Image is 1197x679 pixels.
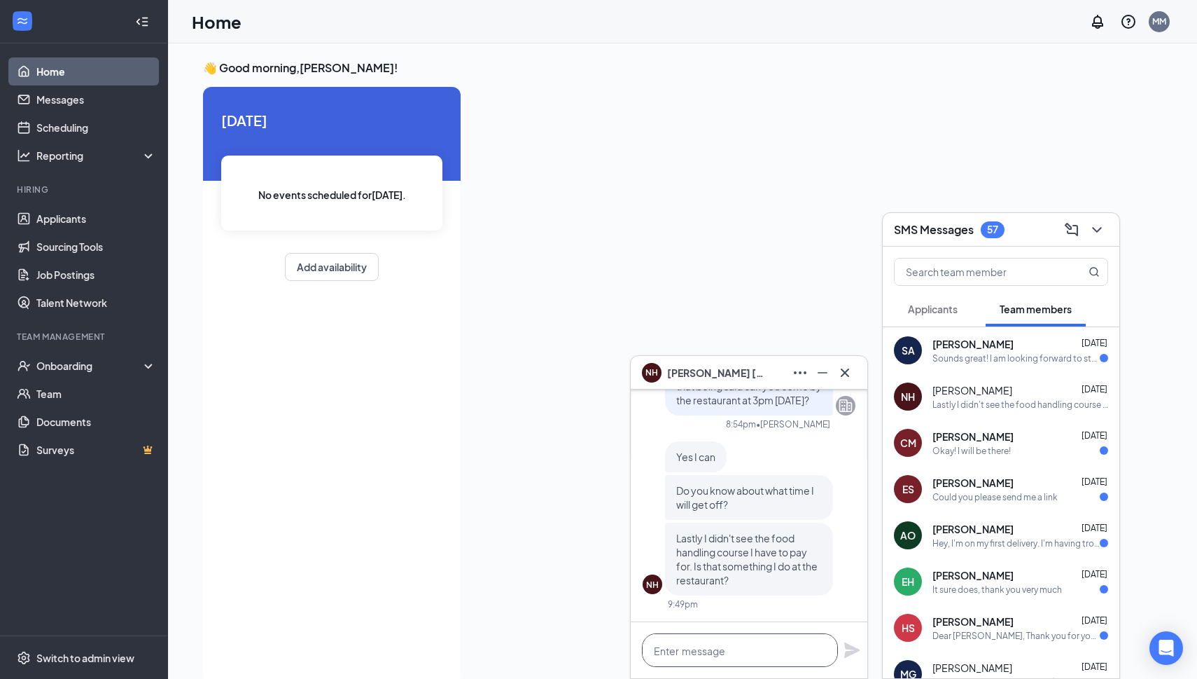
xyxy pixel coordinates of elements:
[36,289,156,317] a: Talent Network
[932,476,1014,490] span: [PERSON_NAME]
[285,253,379,281] button: Add availability
[894,222,974,238] h3: SMS Messages
[843,642,860,659] svg: Plane
[221,109,442,131] span: [DATE]
[932,383,1012,397] span: [PERSON_NAME]
[1088,221,1105,238] svg: ChevronDown
[36,233,156,261] a: Sourcing Tools
[1060,219,1083,241] button: ComposeMessage
[1081,615,1107,626] span: [DATE]
[1000,303,1072,315] span: Team members
[1081,384,1107,395] span: [DATE]
[932,352,1100,364] div: Sounds great! I am looking forward to start training [DATE]! Will I be able to pick up my daughte...
[17,331,153,343] div: Team Management
[1063,221,1080,238] svg: ComposeMessage
[36,205,156,233] a: Applicants
[932,630,1100,642] div: Dear [PERSON_NAME], Thank you for your interest in joining our team at [GEOGRAPHIC_DATA] and for ...
[36,651,134,665] div: Switch to admin view
[900,528,916,542] div: AO
[1152,15,1166,27] div: MM
[667,365,765,380] span: [PERSON_NAME] [PERSON_NAME]
[932,491,1058,503] div: Could you please send me a link
[932,445,1011,457] div: Okay! I will be there!
[1081,338,1107,348] span: [DATE]
[676,451,715,463] span: Yes I can
[902,343,915,357] div: SA
[932,399,1108,411] div: Lastly I didn't see the food handling course I have to pay for. Is that something I do at the res...
[811,362,834,384] button: Minimize
[36,380,156,408] a: Team
[932,661,1012,675] span: [PERSON_NAME]
[900,436,916,450] div: CM
[676,532,818,587] span: Lastly I didn't see the food handling course I have to pay for. Is that something I do at the res...
[792,364,808,381] svg: Ellipses
[932,522,1014,536] span: [PERSON_NAME]
[646,579,659,591] div: NH
[932,615,1014,629] span: [PERSON_NAME]
[837,397,854,414] svg: Company
[1081,476,1107,487] span: [DATE]
[676,484,814,511] span: Do you know about what time I will get off?
[192,10,241,34] h1: Home
[17,184,153,196] div: Hiring
[932,584,1062,596] div: It sure does, thank you very much
[15,14,29,28] svg: WorkstreamLogo
[1081,523,1107,533] span: [DATE]
[17,149,31,163] svg: Analysis
[932,568,1014,582] span: [PERSON_NAME]
[258,187,406,203] span: No events scheduled for [DATE] .
[789,362,811,384] button: Ellipses
[36,359,144,373] div: Onboarding
[17,359,31,373] svg: UserCheck
[36,261,156,289] a: Job Postings
[135,15,149,29] svg: Collapse
[36,149,157,163] div: Reporting
[1149,631,1183,665] div: Open Intercom Messenger
[1088,266,1100,277] svg: MagnifyingGlass
[668,598,698,610] div: 9:49pm
[895,259,1060,285] input: Search team member
[1089,13,1106,30] svg: Notifications
[1086,219,1108,241] button: ChevronDown
[17,651,31,665] svg: Settings
[1081,661,1107,672] span: [DATE]
[932,430,1014,444] span: [PERSON_NAME]
[36,57,156,85] a: Home
[932,537,1100,549] div: Hey, I'm on my first delivery. I'm having trouble taking off the emergency break.
[814,364,831,381] svg: Minimize
[756,418,830,430] span: • [PERSON_NAME]
[836,364,853,381] svg: Cross
[932,337,1014,351] span: [PERSON_NAME]
[726,418,756,430] div: 8:54pm
[908,303,958,315] span: Applicants
[36,408,156,436] a: Documents
[1120,13,1137,30] svg: QuestionInfo
[36,114,156,142] a: Scheduling
[834,362,856,384] button: Cross
[203,60,1162,76] h3: 👋 Good morning, [PERSON_NAME] !
[36,436,156,464] a: SurveysCrown
[1081,430,1107,441] span: [DATE]
[902,575,914,589] div: EH
[987,224,998,235] div: 57
[901,390,915,404] div: NH
[36,85,156,114] a: Messages
[902,621,915,635] div: HS
[1081,569,1107,579] span: [DATE]
[902,482,914,496] div: ES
